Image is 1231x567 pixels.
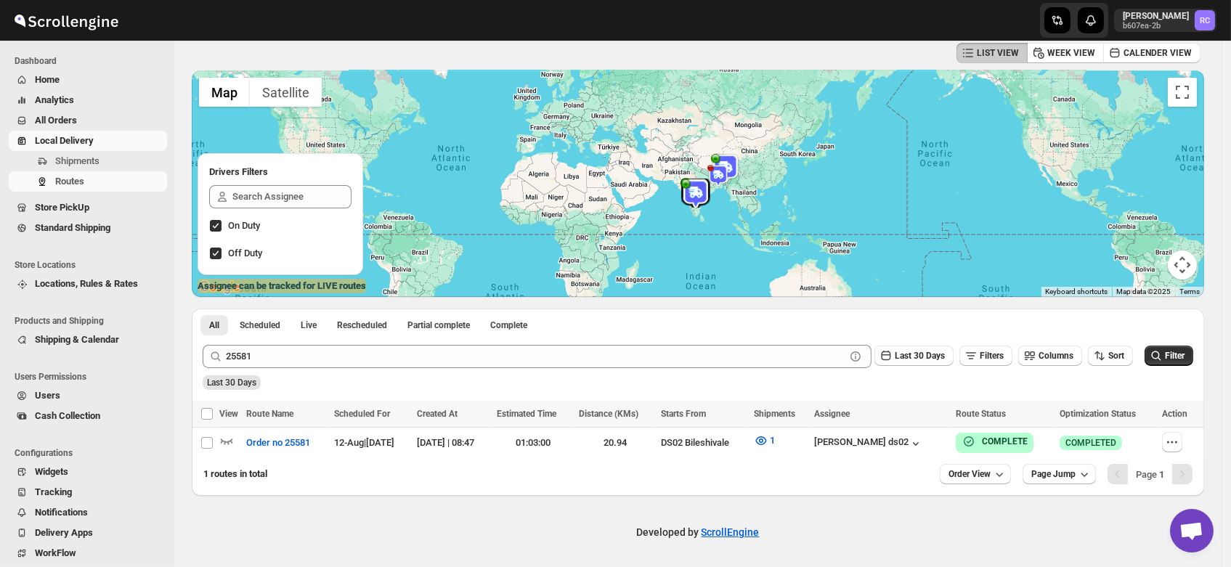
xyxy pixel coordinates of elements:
[209,319,219,331] span: All
[814,436,923,451] button: [PERSON_NAME] ds02
[1159,469,1164,480] b: 1
[35,527,93,538] span: Delivery Apps
[417,436,488,450] div: [DATE] | 08:47
[702,526,760,538] a: ScrollEngine
[407,319,470,331] span: Partial complete
[15,55,167,67] span: Dashboard
[661,409,706,419] span: Starts From
[15,371,167,383] span: Users Permissions
[417,409,458,419] span: Created At
[948,468,991,480] span: Order View
[35,466,68,477] span: Widgets
[1027,43,1104,63] button: WEEK VIEW
[203,468,267,479] span: 1 routes in total
[9,406,167,426] button: Cash Collection
[1179,287,1200,295] a: Terms (opens in new tab)
[1145,346,1193,366] button: Filter
[1023,464,1096,484] button: Page Jump
[246,436,310,450] span: Order no 25581
[9,274,167,294] button: Locations, Rules & Rates
[9,502,167,523] button: Notifications
[1162,409,1187,419] span: Action
[207,378,256,388] span: Last 30 Days
[1031,468,1076,480] span: Page Jump
[35,410,100,421] span: Cash Collection
[250,78,322,107] button: Show satellite imagery
[35,334,119,345] span: Shipping & Calendar
[232,185,352,208] input: Search Assignee
[35,202,89,213] span: Store PickUp
[228,248,262,258] span: Off Duty
[1170,509,1214,552] a: Open chat
[200,315,228,335] button: All routes
[745,429,784,452] button: 1
[9,90,167,110] button: Analytics
[1039,351,1073,361] span: Columns
[1108,351,1124,361] span: Sort
[9,70,167,90] button: Home
[1045,287,1108,297] button: Keyboard shortcuts
[35,390,60,401] span: Users
[1108,464,1193,484] nav: Pagination
[228,220,260,231] span: On Duty
[895,351,945,361] span: Last 30 Days
[9,543,167,563] button: WorkFlow
[956,409,1006,419] span: Route Status
[198,279,366,293] label: Assignee can be tracked for LIVE routes
[982,436,1028,446] b: COMPLETE
[9,482,167,502] button: Tracking
[977,47,1019,59] span: LIST VIEW
[337,319,387,331] span: Rescheduled
[35,135,94,146] span: Local Delivery
[1136,469,1164,480] span: Page
[35,74,60,85] span: Home
[1114,9,1216,32] button: User menu
[874,346,954,366] button: Last 30 Days
[9,462,167,482] button: Widgets
[940,464,1011,484] button: Order View
[754,409,795,419] span: Shipments
[9,151,167,171] button: Shipments
[980,351,1004,361] span: Filters
[246,409,293,419] span: Route Name
[9,330,167,350] button: Shipping & Calendar
[956,43,1028,63] button: LIST VIEW
[1123,10,1189,22] p: [PERSON_NAME]
[490,319,527,331] span: Complete
[301,319,317,331] span: Live
[1200,16,1210,25] text: RC
[35,115,77,126] span: All Orders
[195,278,243,297] a: Open this area in Google Maps (opens a new window)
[1047,47,1095,59] span: WEEK VIEW
[1195,10,1215,30] span: Rahul Chopra
[661,436,745,450] div: DS02 Bileshivale
[579,436,652,450] div: 20.94
[497,436,570,450] div: 01:03:00
[35,507,88,518] span: Notifications
[9,523,167,543] button: Delivery Apps
[35,278,138,289] span: Locations, Rules & Rates
[35,547,76,558] span: WorkFlow
[334,409,390,419] span: Scheduled For
[9,110,167,131] button: All Orders
[199,78,250,107] button: Show street map
[1165,351,1185,361] span: Filter
[55,155,99,166] span: Shipments
[814,409,850,419] span: Assignee
[1123,22,1189,30] p: b607ea-2b
[1124,47,1192,59] span: CALENDER VIEW
[334,437,394,448] span: 12-Aug | [DATE]
[1060,409,1136,419] span: Optimization Status
[219,409,238,419] span: View
[9,386,167,406] button: Users
[240,319,280,331] span: Scheduled
[497,409,556,419] span: Estimated Time
[35,486,72,497] span: Tracking
[1116,287,1171,295] span: Map data ©2025
[9,171,167,192] button: Routes
[579,409,638,419] span: Distance (KMs)
[15,447,167,459] span: Configurations
[195,278,243,297] img: Google
[15,259,167,271] span: Store Locations
[15,315,167,327] span: Products and Shipping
